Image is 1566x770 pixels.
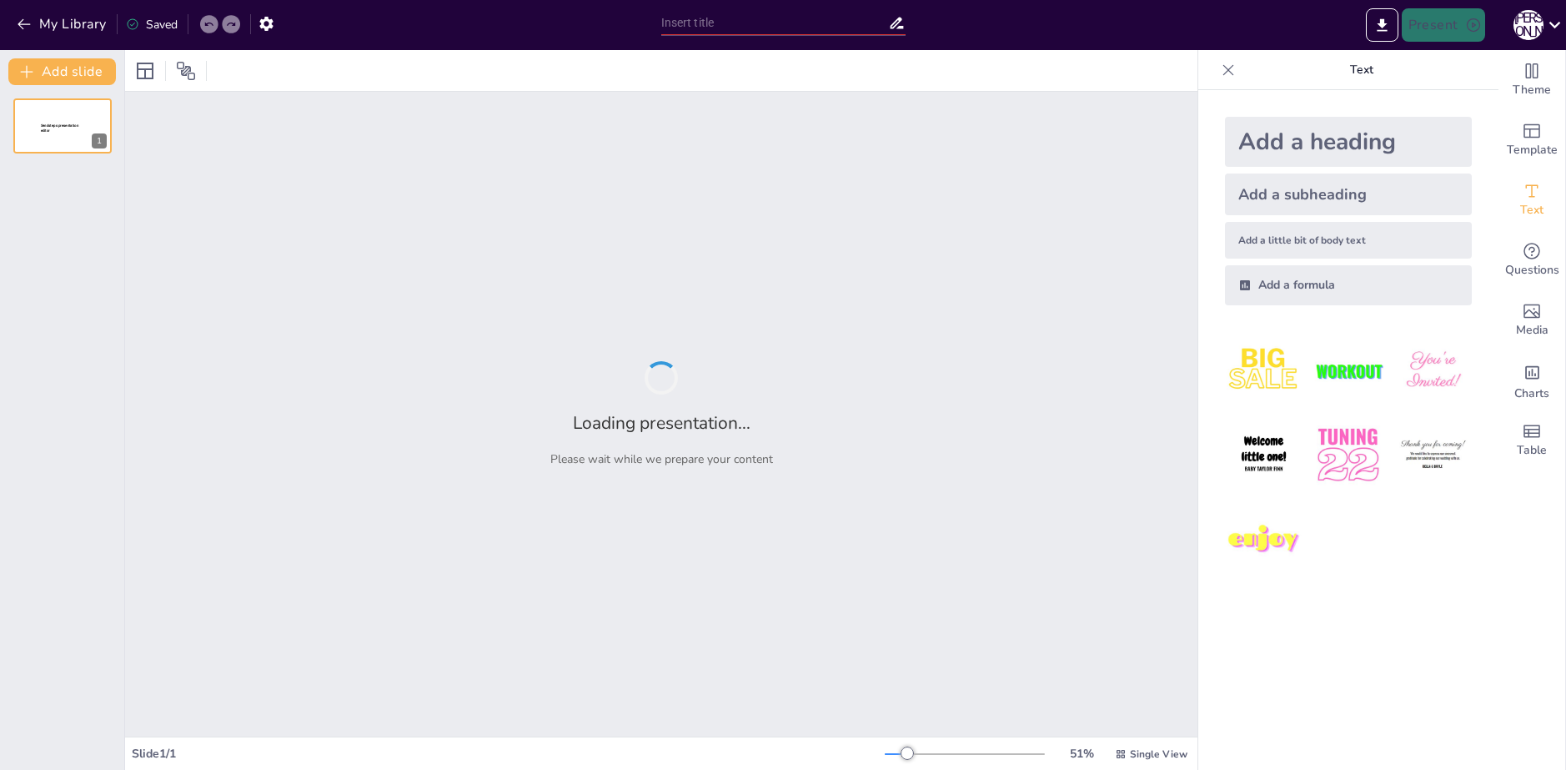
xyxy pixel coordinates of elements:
[132,746,885,762] div: Slide 1 / 1
[1366,8,1398,42] button: Export to PowerPoint
[1225,174,1472,215] div: Add a subheading
[1225,117,1472,167] div: Add a heading
[8,58,116,85] button: Add slide
[1516,321,1548,340] span: Media
[573,411,750,435] h2: Loading presentation...
[1520,201,1543,219] span: Text
[1498,230,1565,290] div: Get real-time input from your audience
[1513,81,1551,99] span: Theme
[1505,261,1559,279] span: Questions
[1517,441,1547,460] span: Table
[13,11,113,38] button: My Library
[1513,8,1543,42] button: А [PERSON_NAME]
[1402,8,1485,42] button: Present
[126,17,178,33] div: Saved
[1062,746,1102,762] div: 51 %
[1498,410,1565,471] div: Add a table
[1309,332,1387,410] img: 2.jpeg
[1225,332,1302,410] img: 1.jpeg
[550,451,773,467] p: Please wait while we prepare your content
[13,98,112,153] div: 1
[132,58,158,84] div: Layout
[1514,385,1549,403] span: Charts
[1309,416,1387,494] img: 5.jpeg
[661,11,888,35] input: Insert title
[1130,747,1187,761] span: Single View
[1225,265,1472,305] div: Add a formula
[176,61,196,81] span: Position
[1394,416,1472,494] img: 6.jpeg
[1513,10,1543,40] div: А [PERSON_NAME]
[1225,222,1472,259] div: Add a little bit of body text
[1225,416,1302,494] img: 4.jpeg
[1498,50,1565,110] div: Change the overall theme
[1498,170,1565,230] div: Add text boxes
[1498,350,1565,410] div: Add charts and graphs
[41,123,78,133] span: Sendsteps presentation editor
[1498,110,1565,170] div: Add ready made slides
[1507,141,1558,159] span: Template
[1498,290,1565,350] div: Add images, graphics, shapes or video
[1394,332,1472,410] img: 3.jpeg
[1225,501,1302,579] img: 7.jpeg
[1242,50,1482,90] p: Text
[92,133,107,148] div: 1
